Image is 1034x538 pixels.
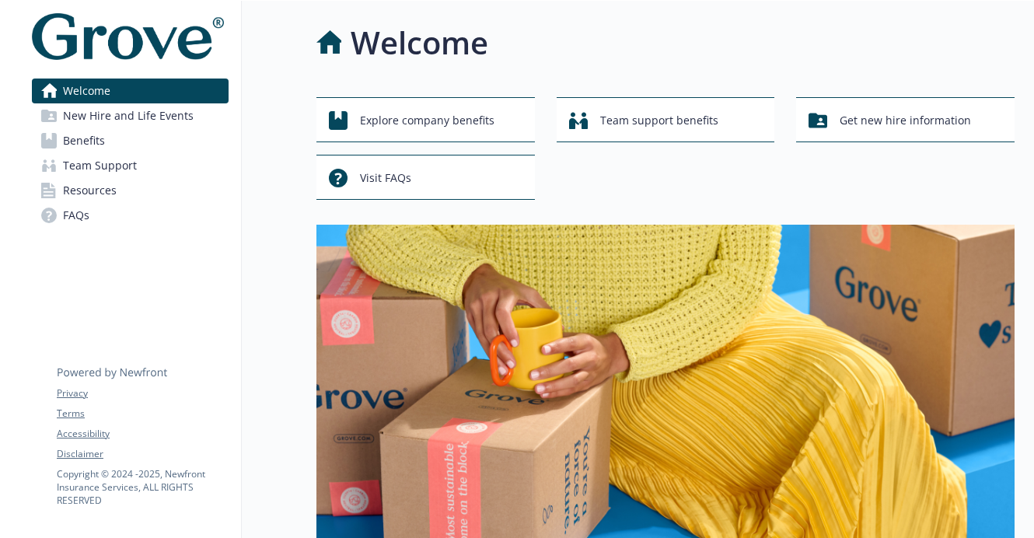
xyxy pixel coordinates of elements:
a: Benefits [32,128,229,153]
a: Disclaimer [57,447,228,461]
span: New Hire and Life Events [63,103,194,128]
span: FAQs [63,203,89,228]
a: FAQs [32,203,229,228]
span: Explore company benefits [360,106,494,135]
a: Team Support [32,153,229,178]
span: Welcome [63,79,110,103]
span: Resources [63,178,117,203]
span: Team Support [63,153,137,178]
span: Team support benefits [600,106,718,135]
p: Copyright © 2024 - 2025 , Newfront Insurance Services, ALL RIGHTS RESERVED [57,467,228,507]
a: Terms [57,407,228,421]
span: Visit FAQs [360,163,411,193]
button: Team support benefits [557,97,775,142]
span: Benefits [63,128,105,153]
button: Explore company benefits [316,97,535,142]
a: New Hire and Life Events [32,103,229,128]
h1: Welcome [351,19,488,66]
a: Privacy [57,386,228,400]
button: Visit FAQs [316,155,535,200]
button: Get new hire information [796,97,1015,142]
a: Accessibility [57,427,228,441]
span: Get new hire information [840,106,971,135]
a: Resources [32,178,229,203]
a: Welcome [32,79,229,103]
